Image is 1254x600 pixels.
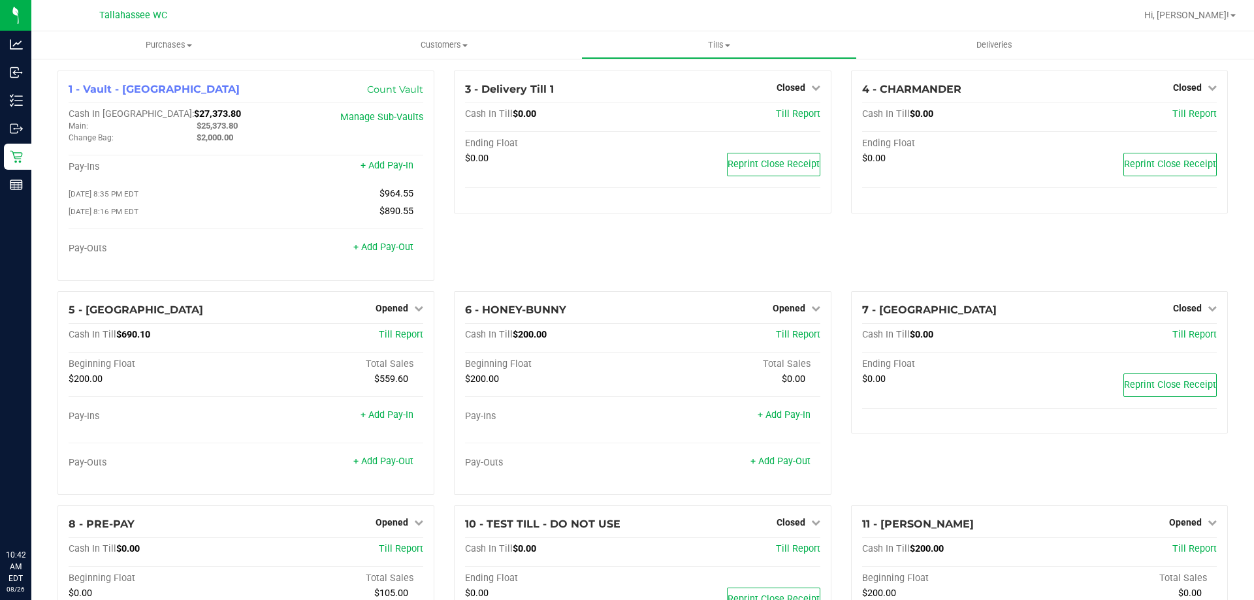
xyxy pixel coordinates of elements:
[465,329,513,340] span: Cash In Till
[10,94,23,107] inline-svg: Inventory
[69,329,116,340] span: Cash In Till
[465,543,513,554] span: Cash In Till
[1172,543,1217,554] a: Till Report
[197,133,233,142] span: $2,000.00
[513,108,536,119] span: $0.00
[69,518,135,530] span: 8 - PRE-PAY
[513,329,547,340] span: $200.00
[465,457,643,469] div: Pay-Outs
[862,304,997,316] span: 7 - [GEOGRAPHIC_DATA]
[246,358,424,370] div: Total Sales
[465,304,566,316] span: 6 - HONEY-BUNNY
[374,373,408,385] span: $559.60
[862,588,896,599] span: $200.00
[374,588,408,599] span: $105.00
[379,329,423,340] a: Till Report
[379,543,423,554] a: Till Report
[862,543,910,554] span: Cash In Till
[1124,159,1216,170] span: Reprint Close Receipt
[379,188,413,199] span: $964.55
[727,153,820,176] button: Reprint Close Receipt
[1123,153,1217,176] button: Reprint Close Receipt
[194,108,241,119] span: $27,373.80
[862,518,974,530] span: 11 - [PERSON_NAME]
[69,304,203,316] span: 5 - [GEOGRAPHIC_DATA]
[862,108,910,119] span: Cash In Till
[246,573,424,584] div: Total Sales
[1144,10,1229,20] span: Hi, [PERSON_NAME]!
[367,84,423,95] a: Count Vault
[116,543,140,554] span: $0.00
[10,38,23,51] inline-svg: Analytics
[10,178,23,191] inline-svg: Reports
[959,39,1030,51] span: Deliveries
[376,517,408,528] span: Opened
[116,329,150,340] span: $690.10
[776,329,820,340] a: Till Report
[582,39,856,51] span: Tills
[1173,82,1202,93] span: Closed
[581,31,856,59] a: Tills
[910,543,944,554] span: $200.00
[910,329,933,340] span: $0.00
[465,573,643,584] div: Ending Float
[728,159,820,170] span: Reprint Close Receipt
[69,161,246,173] div: Pay-Ins
[862,573,1040,584] div: Beginning Float
[69,358,246,370] div: Beginning Float
[69,133,114,142] span: Change Bag:
[197,121,238,131] span: $25,373.80
[862,153,886,164] span: $0.00
[361,160,413,171] a: + Add Pay-In
[776,108,820,119] a: Till Report
[758,409,811,420] a: + Add Pay-In
[776,543,820,554] a: Till Report
[376,303,408,313] span: Opened
[782,373,805,385] span: $0.00
[69,121,88,131] span: Main:
[361,409,413,420] a: + Add Pay-In
[6,584,25,594] p: 08/26
[353,456,413,467] a: + Add Pay-Out
[69,411,246,422] div: Pay-Ins
[69,543,116,554] span: Cash In Till
[10,122,23,135] inline-svg: Outbound
[513,543,536,554] span: $0.00
[465,411,643,422] div: Pay-Ins
[465,138,643,150] div: Ending Float
[910,108,933,119] span: $0.00
[857,31,1132,59] a: Deliveries
[862,358,1040,370] div: Ending Float
[10,150,23,163] inline-svg: Retail
[6,549,25,584] p: 10:42 AM EDT
[1172,329,1217,340] a: Till Report
[465,108,513,119] span: Cash In Till
[862,373,886,385] span: $0.00
[1039,573,1217,584] div: Total Sales
[69,189,138,198] span: [DATE] 8:35 PM EDT
[307,39,581,51] span: Customers
[465,358,643,370] div: Beginning Float
[69,243,246,255] div: Pay-Outs
[99,10,167,21] span: Tallahassee WC
[306,31,581,59] a: Customers
[643,358,820,370] div: Total Sales
[69,207,138,216] span: [DATE] 8:16 PM EDT
[750,456,811,467] a: + Add Pay-Out
[862,138,1040,150] div: Ending Float
[353,242,413,253] a: + Add Pay-Out
[465,83,554,95] span: 3 - Delivery Till 1
[340,112,423,123] a: Manage Sub-Vaults
[379,206,413,217] span: $890.55
[69,83,240,95] span: 1 - Vault - [GEOGRAPHIC_DATA]
[1169,517,1202,528] span: Opened
[465,153,489,164] span: $0.00
[465,588,489,599] span: $0.00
